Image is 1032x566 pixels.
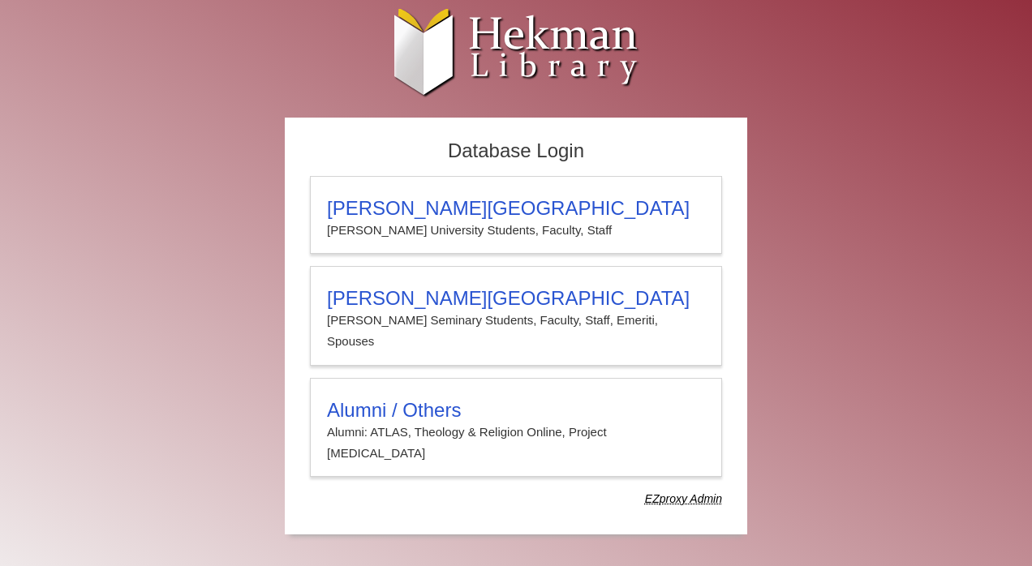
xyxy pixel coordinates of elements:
[302,135,730,168] h2: Database Login
[327,399,705,465] summary: Alumni / OthersAlumni: ATLAS, Theology & Religion Online, Project [MEDICAL_DATA]
[327,197,705,220] h3: [PERSON_NAME][GEOGRAPHIC_DATA]
[310,266,722,366] a: [PERSON_NAME][GEOGRAPHIC_DATA][PERSON_NAME] Seminary Students, Faculty, Staff, Emeriti, Spouses
[327,422,705,465] p: Alumni: ATLAS, Theology & Religion Online, Project [MEDICAL_DATA]
[327,399,705,422] h3: Alumni / Others
[645,492,722,505] dfn: Use Alumni login
[310,176,722,254] a: [PERSON_NAME][GEOGRAPHIC_DATA][PERSON_NAME] University Students, Faculty, Staff
[327,220,705,241] p: [PERSON_NAME] University Students, Faculty, Staff
[327,310,705,353] p: [PERSON_NAME] Seminary Students, Faculty, Staff, Emeriti, Spouses
[327,287,705,310] h3: [PERSON_NAME][GEOGRAPHIC_DATA]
